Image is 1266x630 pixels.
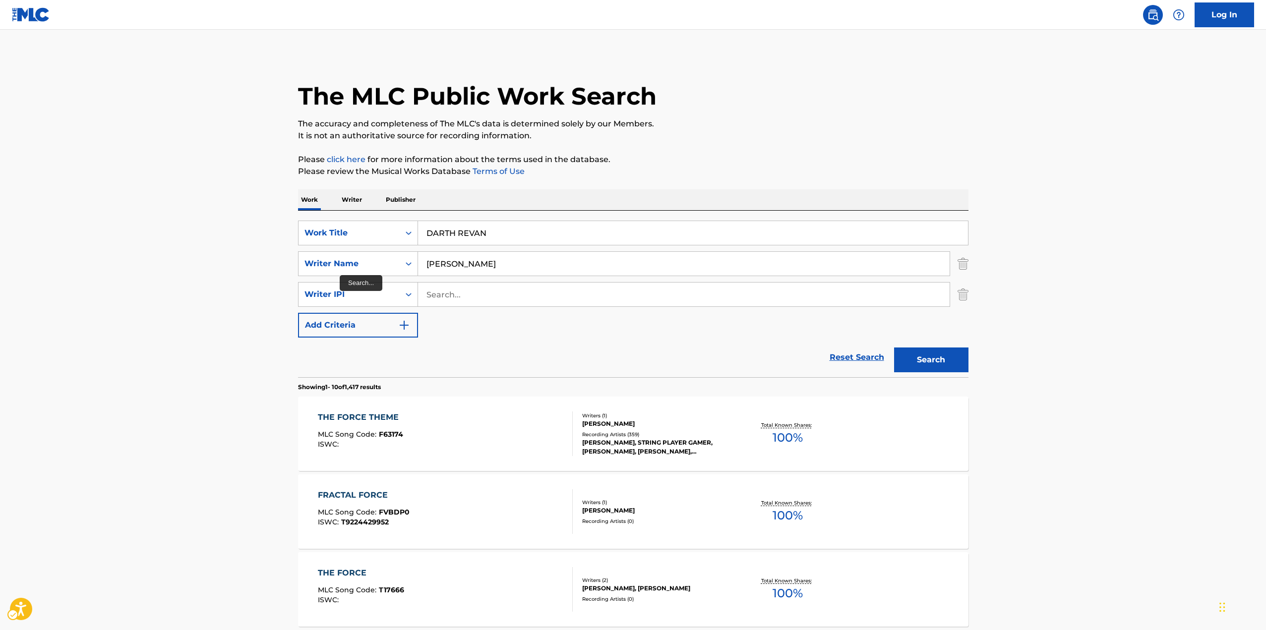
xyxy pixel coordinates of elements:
[761,577,814,584] p: Total Known Shares:
[582,419,732,428] div: [PERSON_NAME]
[327,155,365,164] a: click here
[582,517,732,525] div: Recording Artists ( 0 )
[582,431,732,438] div: Recording Artists ( 359 )
[298,552,968,627] a: THE FORCEMLC Song Code:T17666ISWC:Writers (2)[PERSON_NAME], [PERSON_NAME]Recording Artists (0)Tot...
[318,567,404,579] div: THE FORCE
[298,166,968,177] p: Please review the Musical Works Database
[471,167,525,176] a: Terms of Use
[582,438,732,456] div: [PERSON_NAME], STRING PLAYER GAMER, [PERSON_NAME], [PERSON_NAME], [PERSON_NAME], CLOSED [DATE],KI...
[298,81,657,111] h1: The MLC Public Work Search
[298,313,418,338] button: Add Criteria
[582,506,732,515] div: [PERSON_NAME]
[298,189,321,210] p: Work
[1219,592,1225,622] div: Drag
[582,595,732,603] div: Recording Artists ( 0 )
[304,288,394,300] div: Writer IPI
[825,346,889,368] a: Reset Search
[418,252,950,276] input: Search...
[318,430,379,439] span: MLC Song Code :
[418,283,950,306] input: Search...
[298,221,968,377] form: Search Form
[773,584,803,602] span: 100 %
[1216,582,1266,630] div: Chat Widget
[318,508,379,516] span: MLC Song Code :
[383,189,419,210] p: Publisher
[761,421,814,429] p: Total Known Shares:
[298,118,968,130] p: The accuracy and completeness of The MLC's data is determined solely by our Members.
[298,130,968,142] p: It is not an authoritative source for recording information.
[1195,2,1254,27] a: Log In
[304,227,394,239] div: Work Title
[339,189,365,210] p: Writer
[894,347,968,372] button: Search
[341,517,389,526] span: T9224429952
[298,397,968,471] a: THE FORCE THEMEMLC Song Code:F63174ISWC:Writers (1)[PERSON_NAME]Recording Artists (359)[PERSON_NA...
[1147,9,1159,21] img: search
[761,499,814,507] p: Total Known Shares:
[582,412,732,419] div: Writers ( 1 )
[298,154,968,166] p: Please for more information about the terms used in the database.
[582,576,732,584] div: Writers ( 2 )
[773,507,803,524] span: 100 %
[318,585,379,594] span: MLC Song Code :
[318,440,341,449] span: ISWC :
[318,411,404,423] div: THE FORCE THEME
[773,429,803,447] span: 100 %
[12,7,50,22] img: MLC Logo
[318,489,410,501] div: FRACTAL FORCE
[379,430,403,439] span: F63174
[379,585,404,594] span: T17666
[582,584,732,593] div: [PERSON_NAME], [PERSON_NAME]
[318,517,341,526] span: ISWC :
[1173,9,1185,21] img: help
[1216,582,1266,630] iframe: Hubspot Iframe
[582,499,732,506] div: Writers ( 1 )
[298,474,968,549] a: FRACTAL FORCEMLC Song Code:FVBDP0ISWC:T9224429952Writers (1)[PERSON_NAME]Recording Artists (0)Tot...
[958,251,968,276] img: Delete Criterion
[304,258,394,270] div: Writer Name
[398,319,410,331] img: 9d2ae6d4665cec9f34b9.svg
[379,508,410,516] span: FVBDP0
[958,282,968,307] img: Delete Criterion
[298,383,381,392] p: Showing 1 - 10 of 1,417 results
[418,221,968,245] input: Search...
[318,595,341,604] span: ISWC :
